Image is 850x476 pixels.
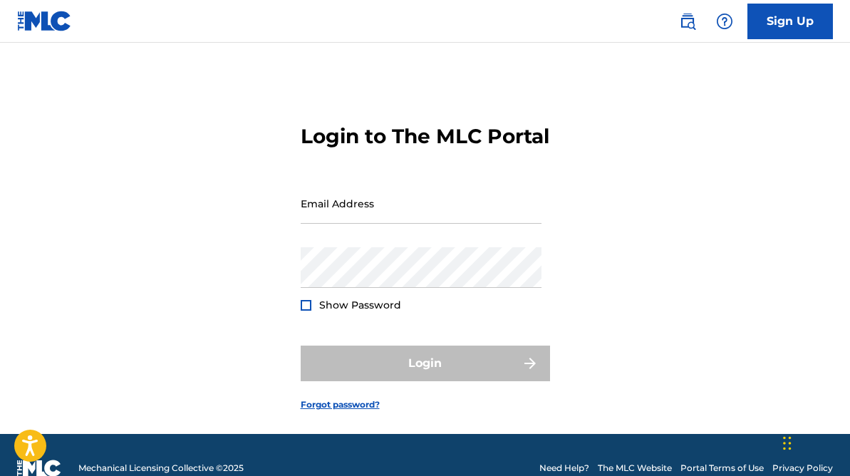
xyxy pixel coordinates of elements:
a: Portal Terms of Use [680,462,764,475]
a: Public Search [673,7,702,36]
div: Drag [783,422,792,465]
a: Privacy Policy [772,462,833,475]
img: help [716,13,733,30]
span: Mechanical Licensing Collective © 2025 [78,462,244,475]
div: Help [710,7,739,36]
iframe: Chat Widget [779,408,850,476]
span: Show Password [319,299,401,311]
a: Forgot password? [301,398,380,411]
h3: Login to The MLC Portal [301,124,549,149]
img: search [679,13,696,30]
img: MLC Logo [17,11,72,31]
a: Need Help? [539,462,589,475]
a: Sign Up [747,4,833,39]
a: The MLC Website [598,462,672,475]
